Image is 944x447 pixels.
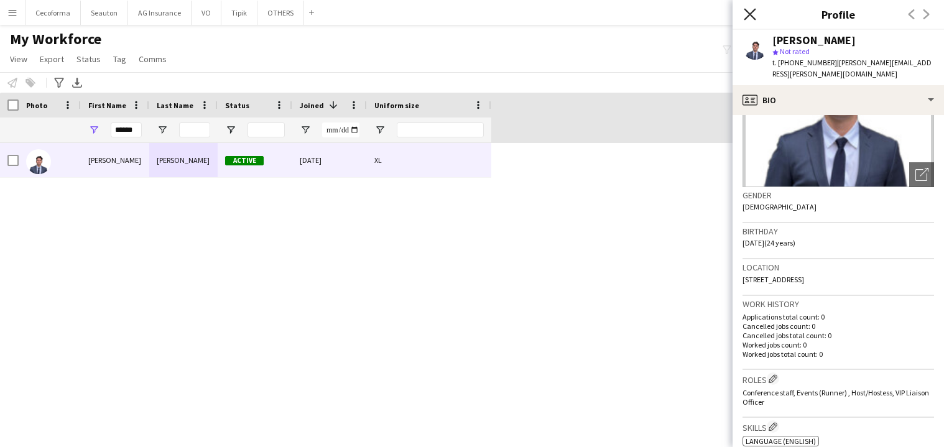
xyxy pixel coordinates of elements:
[128,1,192,25] button: AG Insurance
[300,124,311,136] button: Open Filter Menu
[743,190,934,201] h3: Gender
[733,6,944,22] h3: Profile
[780,47,810,56] span: Not rated
[88,101,126,110] span: First Name
[81,1,128,25] button: Seauton
[72,51,106,67] a: Status
[179,122,210,137] input: Last Name Filter Input
[772,35,856,46] div: [PERSON_NAME]
[743,238,795,247] span: [DATE] (24 years)
[157,101,193,110] span: Last Name
[292,143,367,177] div: [DATE]
[26,149,51,174] img: Arthur Boyer
[743,262,934,273] h3: Location
[5,51,32,67] a: View
[81,143,149,177] div: [PERSON_NAME]
[26,101,47,110] span: Photo
[35,51,69,67] a: Export
[149,143,218,177] div: [PERSON_NAME]
[225,156,264,165] span: Active
[192,1,221,25] button: VO
[397,122,484,137] input: Uniform size Filter Input
[225,101,249,110] span: Status
[257,1,304,25] button: OTHERS
[743,226,934,237] h3: Birthday
[743,340,934,349] p: Worked jobs count: 0
[10,53,27,65] span: View
[743,349,934,359] p: Worked jobs total count: 0
[772,58,837,67] span: t. [PHONE_NUMBER]
[743,312,934,321] p: Applications total count: 0
[743,331,934,340] p: Cancelled jobs total count: 0
[52,75,67,90] app-action-btn: Advanced filters
[743,388,929,407] span: Conference staff, Events (Runner) , Host/Hostess, VIP Liaison Officer
[10,30,101,48] span: My Workforce
[88,124,99,136] button: Open Filter Menu
[300,101,324,110] span: Joined
[733,85,944,115] div: Bio
[743,202,817,211] span: [DEMOGRAPHIC_DATA]
[248,122,285,137] input: Status Filter Input
[157,124,168,136] button: Open Filter Menu
[743,372,934,385] h3: Roles
[743,420,934,433] h3: Skills
[374,155,382,165] span: XL
[76,53,101,65] span: Status
[221,1,257,25] button: Tipik
[40,53,64,65] span: Export
[111,122,142,137] input: First Name Filter Input
[743,298,934,310] h3: Work history
[743,321,934,331] p: Cancelled jobs count: 0
[113,53,126,65] span: Tag
[322,122,359,137] input: Joined Filter Input
[25,1,81,25] button: Cecoforma
[374,101,419,110] span: Uniform size
[743,275,804,284] span: [STREET_ADDRESS]
[225,124,236,136] button: Open Filter Menu
[374,124,386,136] button: Open Filter Menu
[134,51,172,67] a: Comms
[909,162,934,187] div: Open photos pop-in
[108,51,131,67] a: Tag
[772,58,932,78] span: | [PERSON_NAME][EMAIL_ADDRESS][PERSON_NAME][DOMAIN_NAME]
[139,53,167,65] span: Comms
[70,75,85,90] app-action-btn: Export XLSX
[746,436,816,446] span: Language (English)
